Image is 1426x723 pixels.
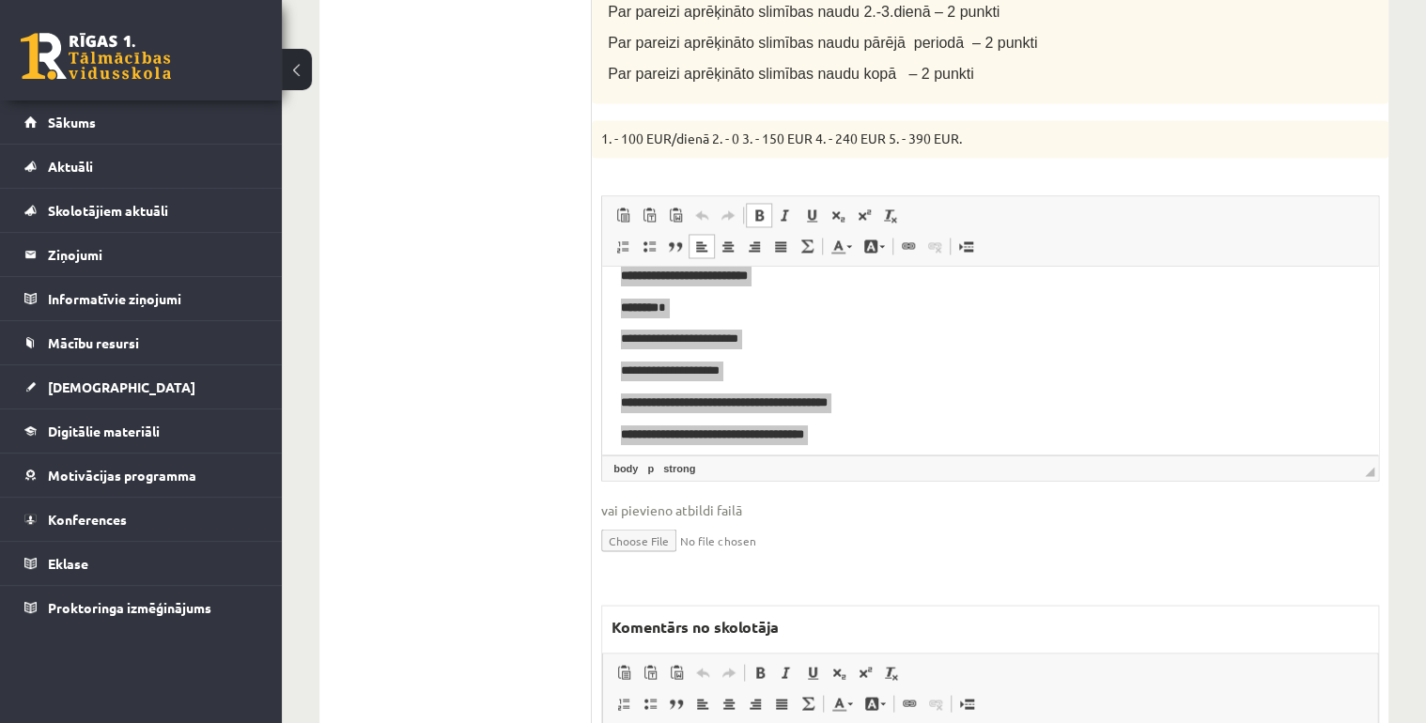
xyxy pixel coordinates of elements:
a: Justify [768,691,795,715]
label: Komentārs no skolotāja [602,606,788,647]
a: Konferences [24,498,258,541]
legend: Ziņojumi [48,233,258,276]
a: Block Quote [662,234,689,258]
body: Editor, wiswyg-editor-47433881993940-1760541837-469 [19,19,755,38]
a: Mācību resursi [24,321,258,364]
a: Math [795,691,821,715]
a: Redo (Ctrl+Y) [715,203,741,227]
a: [DEMOGRAPHIC_DATA] [24,365,258,408]
span: Eklase [48,555,88,572]
a: Insert/Remove Bulleted List [636,234,662,258]
span: Skolotājiem aktuāli [48,202,168,219]
a: Unlink [922,691,949,715]
iframe: Editor, wiswyg-editor-user-answer-47434021282580 [602,267,1378,454]
span: Digitālie materiāli [48,423,160,439]
a: Paste as plain text (Ctrl+Shift+V) [636,203,662,227]
span: Par pareizi aprēķināto slimības naudu pārējā periodā – 2 punkti [608,35,1037,51]
a: Ziņojumi [24,233,258,276]
a: Block Quote [663,691,690,715]
a: Skolotājiem aktuāli [24,189,258,232]
a: Rīgas 1. Tālmācības vidusskola [21,33,171,80]
a: Underline (Ctrl+U) [799,660,826,685]
a: Remove Format [878,660,905,685]
span: Par pareizi aprēķināto slimības naudu kopā – 2 punkti [608,66,974,82]
span: Par pareizi aprēķināto slimības naudu 2.-3.dienā – 2 punkti [608,4,1000,20]
a: Unlink [922,234,948,258]
a: Digitālie materiāli [24,409,258,453]
span: Mācību resursi [48,334,139,351]
a: Paste from Word [663,660,690,685]
a: Align Left [689,234,715,258]
a: Motivācijas programma [24,454,258,497]
a: Text Color [825,234,858,258]
a: body element [610,459,642,476]
a: p element [643,459,658,476]
a: Subscript [826,660,852,685]
a: Align Right [741,234,767,258]
a: Math [794,234,820,258]
span: Sākums [48,114,96,131]
a: Insert Page Break for Printing [953,691,980,715]
span: Resize [1365,467,1374,476]
a: Insert/Remove Numbered List [611,691,637,715]
a: Insert/Remove Bulleted List [637,691,663,715]
a: Superscript [851,203,877,227]
a: Subscript [825,203,851,227]
legend: Informatīvie ziņojumi [48,277,258,320]
a: Center [715,234,741,258]
p: 1. - 100 EUR/dienā 2. - 0 3. - 150 EUR 4. - 240 EUR 5. - 390 EUR. [592,120,1388,158]
a: Text Color [826,691,859,715]
a: Sākums [24,100,258,144]
a: Proktoringa izmēģinājums [24,586,258,629]
a: Informatīvie ziņojumi [24,277,258,320]
a: Aktuāli [24,145,258,188]
a: Paste (Ctrl+V) [611,660,637,685]
a: Superscript [852,660,878,685]
span: Aktuāli [48,158,93,175]
a: Redo (Ctrl+Y) [716,660,742,685]
a: Justify [767,234,794,258]
a: Underline (Ctrl+U) [798,203,825,227]
a: Link (Ctrl+K) [896,691,922,715]
a: Italic (Ctrl+I) [773,660,799,685]
a: Remove Format [877,203,904,227]
a: Italic (Ctrl+I) [772,203,798,227]
span: Konferences [48,511,127,528]
a: Paste (Ctrl+V) [610,203,636,227]
a: Background Color [858,234,891,258]
a: Bold (Ctrl+B) [746,203,772,227]
a: Eklase [24,542,258,585]
a: strong element [659,459,699,476]
a: Insert Page Break for Printing [953,234,979,258]
a: Bold (Ctrl+B) [747,660,773,685]
a: Paste from Word [662,203,689,227]
a: Link (Ctrl+K) [895,234,922,258]
a: Paste as plain text (Ctrl+Shift+V) [637,660,663,685]
a: Center [716,691,742,715]
span: Proktoringa izmēģinājums [48,599,211,616]
span: [DEMOGRAPHIC_DATA] [48,378,195,395]
a: Insert/Remove Numbered List [610,234,636,258]
a: Align Right [742,691,768,715]
span: vai pievieno atbildi failā [601,500,1379,519]
span: Motivācijas programma [48,467,196,484]
a: Undo (Ctrl+Z) [690,660,716,685]
a: Background Color [859,691,891,715]
a: Align Left [690,691,716,715]
a: Undo (Ctrl+Z) [689,203,715,227]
